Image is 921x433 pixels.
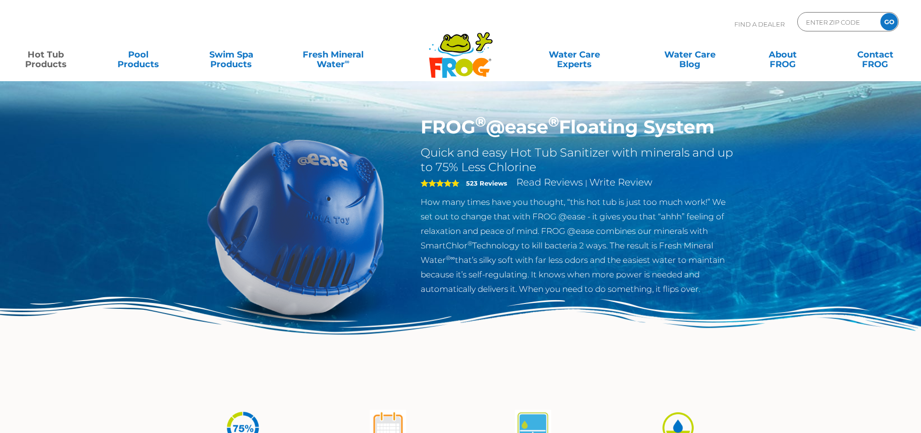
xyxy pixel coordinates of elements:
a: Swim SpaProducts [195,45,267,64]
sup: ® [468,240,472,247]
img: hot-tub-product-atease-system.png [185,116,407,337]
a: Water CareExperts [516,45,633,64]
strong: 523 Reviews [466,179,507,187]
input: GO [880,13,898,30]
a: Water CareBlog [654,45,726,64]
a: AboutFROG [746,45,819,64]
a: Read Reviews [516,176,583,188]
h2: Quick and easy Hot Tub Sanitizer with minerals and up to 75% Less Chlorine [421,145,736,174]
a: Write Review [589,176,652,188]
span: | [585,178,587,188]
a: Fresh MineralWater∞ [288,45,378,64]
a: ContactFROG [839,45,911,64]
span: 5 [421,179,459,187]
h1: FROG @ease Floating System [421,116,736,138]
sup: ®∞ [446,254,455,261]
img: Frog Products Logo [424,19,498,78]
p: How many times have you thought, “this hot tub is just too much work!” We set out to change that ... [421,195,736,296]
p: Find A Dealer [734,12,785,36]
a: Hot TubProducts [10,45,82,64]
sup: ® [548,113,559,130]
sup: ® [475,113,486,130]
sup: ∞ [345,58,350,65]
a: PoolProducts [102,45,175,64]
